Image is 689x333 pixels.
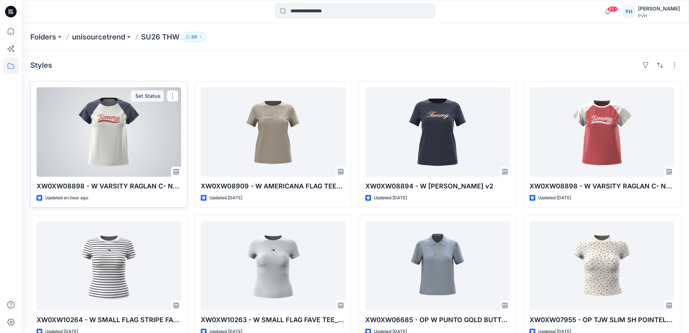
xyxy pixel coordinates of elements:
p: Updated [DATE] [374,194,407,202]
a: XW0XW10264 - W SMALL FLAG STRIPE FAVE TEE_proto [37,221,181,311]
a: XW0XW08898 - W VARSITY RAGLAN C- NK SS TEE_fit [529,87,674,177]
p: Updated an hour ago [45,194,88,202]
p: XW0XW08898 - W VARSITY RAGLAN C- NK SS TEE_3D fit 2 [37,181,181,191]
p: XW0XW06685 - OP W PUNTO GOLD BUTTON POLO_3D Fit 1 [365,315,510,325]
button: 68 [182,32,206,42]
p: Updated [DATE] [209,194,242,202]
a: unisourcetrend [72,32,125,42]
a: XW0XW08909 - W AMERICANA FLAG TEE_proto v2 [201,87,345,177]
a: XW0XW07955 - OP TJW SLIM SH POINTELLE AOP SS_fit [529,221,674,311]
a: XW0XW08898 - W VARSITY RAGLAN C- NK SS TEE_3D fit 2 [37,87,181,177]
a: XW0XW06685 - OP W PUNTO GOLD BUTTON POLO_3D Fit 1 [365,221,510,311]
div: YH [622,5,635,18]
a: Folders [30,32,56,42]
p: XW0XW07955 - OP TJW SLIM SH POINTELLE AOP SS_fit [529,315,674,325]
p: XW0XW10264 - W SMALL FLAG STRIPE FAVE TEE_proto [37,315,181,325]
h4: Styles [30,61,52,70]
p: 68 [191,33,197,41]
span: 99+ [607,6,618,12]
a: XW0XW08894 - W SAMMY TEE_proto v2 [365,87,510,177]
div: [PERSON_NAME] [638,4,680,13]
p: SU26 THW [141,32,179,42]
a: XW0XW10263 - W SMALL FLAG FAVE TEE_proto [201,221,345,311]
p: XW0XW08898 - W VARSITY RAGLAN C- NK SS TEE_fit [529,181,674,191]
p: XW0XW10263 - W SMALL FLAG FAVE TEE_proto [201,315,345,325]
p: Updated [DATE] [538,194,571,202]
p: XW0XW08894 - W [PERSON_NAME] v2 [365,181,510,191]
div: PVH [638,13,680,18]
p: XW0XW08909 - W AMERICANA FLAG TEE_proto v2 [201,181,345,191]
